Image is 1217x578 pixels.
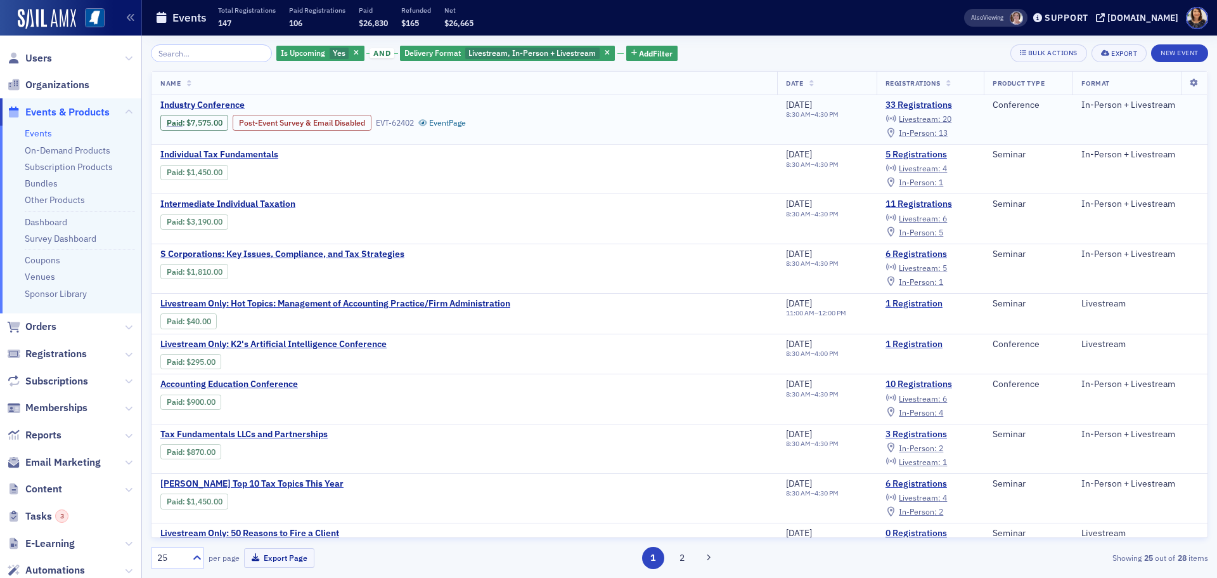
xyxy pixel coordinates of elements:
[1186,7,1208,29] span: Profile
[885,79,941,88] span: Registrations
[7,509,68,523] a: Tasks3
[786,110,811,119] time: 8:30 AM
[993,79,1045,88] span: Product Type
[7,401,87,415] a: Memberships
[25,254,60,266] a: Coupons
[939,277,943,287] span: 1
[167,118,186,128] span: :
[85,8,105,28] img: SailAMX
[160,395,221,410] div: Paid: 11 - $90000
[786,378,812,390] span: [DATE]
[376,118,414,128] div: EVT-62402
[160,444,221,459] div: Paid: 4 - $87000
[786,350,839,358] div: –
[1096,13,1183,22] button: [DOMAIN_NAME]
[899,457,941,467] span: Livestream :
[218,18,231,28] span: 147
[76,8,105,30] a: View Homepage
[815,439,839,448] time: 4:30 PM
[418,118,467,128] a: EventPage
[160,249,404,260] a: S Corporations: Key Issues, Compliance, and Tax Strategies
[899,443,937,453] span: In-Person :
[939,443,943,453] span: 2
[993,379,1064,390] div: Conference
[885,149,975,161] a: 5 Registrations
[885,263,947,273] a: Livestream: 5
[25,320,56,334] span: Orders
[25,161,113,173] a: Subscription Products
[25,51,52,65] span: Users
[786,390,811,398] time: 8:30 AM
[7,347,87,361] a: Registrations
[25,428,61,442] span: Reports
[939,506,943,516] span: 2
[444,6,473,15] p: Net
[885,164,947,174] a: Livestream: 4
[25,233,96,244] a: Survey Dashboard
[167,317,183,326] a: Paid
[186,447,216,457] span: $870.00
[885,178,943,188] a: In-Person: 1
[943,457,947,467] span: 1
[160,149,373,161] span: Individual Tax Fundamentals
[25,105,110,119] span: Events & Products
[160,313,217,329] div: Paid: 1 - $4000
[160,494,228,509] div: Paid: 7 - $145000
[401,18,419,28] span: $165
[885,114,951,124] a: Livestream: 20
[167,217,183,227] a: Paid
[639,48,673,59] span: Add Filter
[167,167,186,177] span: :
[18,9,76,29] img: SailAMX
[885,393,947,404] a: Livestream: 6
[993,249,1064,260] div: Seminar
[899,506,937,516] span: In-Person :
[167,497,183,506] a: Paid
[281,48,325,58] span: Is Upcoming
[160,429,373,440] span: Tax Fundamentals LLCs and Partnerships
[25,401,87,415] span: Memberships
[815,110,839,119] time: 4:30 PM
[786,390,839,398] div: –
[786,298,812,309] span: [DATE]
[939,177,943,187] span: 1
[1081,528,1199,539] div: Livestream
[993,149,1064,161] div: Seminar
[186,217,222,227] span: $3,190.00
[359,6,388,15] p: Paid
[1091,44,1147,62] button: Export
[786,198,812,209] span: [DATE]
[815,160,839,169] time: 4:30 PM
[899,177,937,187] span: In-Person :
[1081,298,1199,310] div: Livestream
[899,263,941,273] span: Livestream :
[25,456,101,470] span: Email Marketing
[160,379,373,390] a: Accounting Education Conference
[160,354,221,369] div: Paid: 2 - $29500
[671,547,693,569] button: 2
[167,267,186,277] span: :
[786,349,811,358] time: 8:30 AM
[25,194,85,206] a: Other Products
[25,347,87,361] span: Registrations
[289,6,345,15] p: Paid Registrations
[401,6,431,15] p: Refunded
[160,298,510,310] a: Livestream Only: Hot Topics: Management of Accounting Practice/Firm Administration
[55,509,68,523] div: 3
[7,320,56,334] a: Orders
[885,507,943,517] a: In-Person: 2
[786,209,811,218] time: 8:30 AM
[244,548,314,568] button: Export Page
[899,227,937,237] span: In-Person :
[1081,149,1199,161] div: In-Person + Livestream
[815,489,839,497] time: 4:30 PM
[167,397,186,407] span: :
[885,443,943,453] a: In-Person: 2
[899,393,941,404] span: Livestream :
[167,167,183,177] a: Paid
[1142,552,1155,563] strong: 25
[186,267,222,277] span: $1,810.00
